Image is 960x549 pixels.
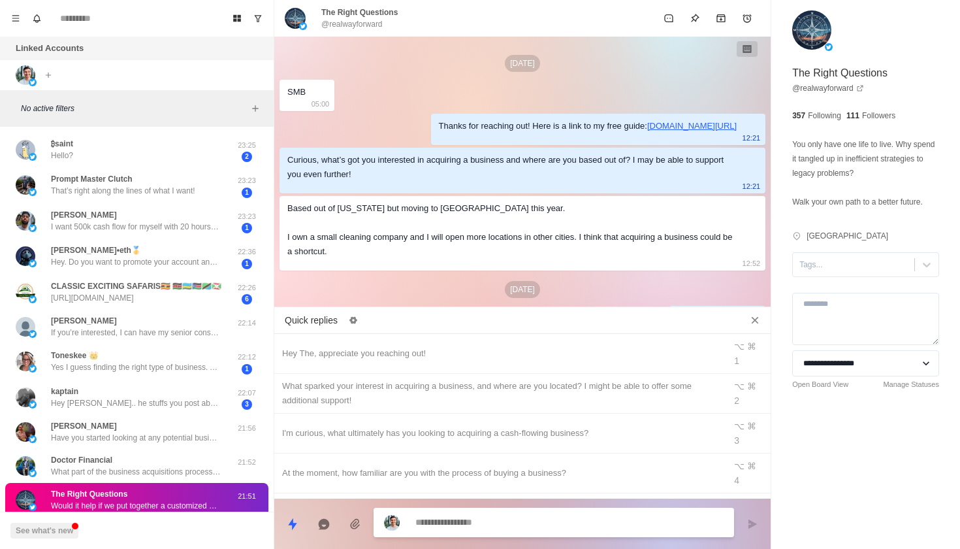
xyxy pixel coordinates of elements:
p: You only have one life to live. Why spend it tangled up in inefficient strategies to legacy probl... [792,137,939,209]
button: Add filters [248,101,263,116]
p: The Right Questions [51,488,127,500]
p: 05:00 [312,97,330,111]
button: See what's new [10,523,78,539]
p: 12:21 [743,131,761,145]
img: picture [29,295,37,303]
p: No active filters [21,103,248,114]
img: picture [16,246,35,266]
a: [DOMAIN_NAME][URL] [647,121,737,131]
button: Edit quick replies [343,310,364,331]
img: picture [16,211,35,231]
span: 6 [242,294,252,305]
div: I'm curious, what ultimately has you looking to acquiring a cash-flowing business? [282,426,717,441]
div: At the moment, how familiar are you with the process of buying a business? [282,466,717,480]
span: 1 [242,259,252,269]
div: ⌥ ⌘ 1 [734,339,763,368]
p: 21:52 [231,457,263,468]
div: Based out of [US_STATE] but moving to [GEOGRAPHIC_DATA] this year. I own a small cleaning company... [287,201,737,259]
div: ⌥ ⌘ 2 [734,379,763,408]
img: picture [299,22,307,30]
button: Add reminder [734,5,760,31]
a: Open Board View [792,379,848,390]
img: picture [285,8,306,29]
p: Linked Accounts [16,42,84,55]
button: Pin [682,5,708,31]
span: 3 [242,399,252,410]
p: That’s right along the lines of what I want! [51,185,195,197]
p: Quick replies [285,314,338,327]
img: picture [29,503,37,511]
img: picture [825,43,833,51]
p: Followers [862,110,895,122]
img: picture [16,65,35,85]
img: picture [29,259,37,267]
img: picture [16,490,35,510]
button: Send message [739,511,765,537]
div: Curious, what’s got you interested in acquiring a business and where are you based out of? I may ... [287,153,737,182]
img: picture [16,422,35,442]
button: Notifications [26,8,47,29]
p: @realwayforward [321,18,383,30]
p: Hey [PERSON_NAME].. he stuffs you post about starting a biz are only for people on the [GEOGRAPHI... [51,397,221,409]
span: 1 [242,223,252,233]
p: Would it help if we put together a customized game plan that clearly outlines how to find, evalua... [51,500,221,512]
span: 1 [242,364,252,374]
img: picture [29,188,37,196]
p: [PERSON_NAME] [51,209,117,221]
button: Add media [342,511,368,537]
p: 23:25 [231,140,263,151]
div: SMB [287,85,306,99]
button: Board View [227,8,248,29]
button: Reply with AI [311,511,337,537]
p: 23:23 [231,175,263,186]
p: [GEOGRAPHIC_DATA] [807,230,888,242]
p: 357 [792,110,805,122]
p: What part of the business acquisitions process do you feel you’ll need the most guidance with rig... [51,466,221,478]
p: kaptain [51,386,78,397]
img: picture [29,435,37,443]
p: I want 500k cash flow for myself with 20 hours of work per week [51,221,221,233]
span: 2 [242,152,252,162]
img: picture [384,515,400,531]
p: The Right Questions [792,65,888,81]
img: picture [29,330,37,338]
img: picture [16,282,35,302]
p: 22:36 [231,246,263,258]
p: [PERSON_NAME] [51,420,117,432]
div: Hey The, appreciate you reaching out! [282,346,717,361]
p: [URL][DOMAIN_NAME] [51,292,134,304]
div: ⌥ ⌘ 4 [734,459,763,488]
p: Hello? [51,150,73,161]
img: picture [792,10,831,50]
p: 22:07 [231,388,263,399]
img: picture [16,388,35,407]
button: Quick replies [280,511,306,537]
button: Mark as unread [656,5,682,31]
button: Archive [708,5,734,31]
button: Show unread conversations [248,8,268,29]
a: @realwayforward [792,82,864,94]
p: CLASSIC EXCITING SAFARIS🇺🇬 🇰🇪🇷🇼🇸🇸🇹🇿🇧🇮 [51,280,221,292]
img: picture [29,365,37,373]
p: 12:21 [743,179,761,193]
p: [PERSON_NAME]•eth🥇 [51,244,141,256]
img: picture [16,317,35,337]
p: If you’re interested, I can have my senior consultant walk you through what everything would look... [51,327,221,339]
p: ₿saint [51,138,73,150]
p: 22:12 [231,352,263,363]
p: 111 [846,110,859,122]
img: picture [16,140,35,159]
button: Close quick replies [744,310,765,331]
img: picture [16,352,35,371]
p: [PERSON_NAME] [51,315,117,327]
img: picture [29,469,37,477]
p: 12:52 [743,256,761,271]
p: Toneskee 👑 [51,350,99,361]
p: [DATE] [505,281,540,298]
img: picture [29,78,37,86]
p: Hey. Do you want to promote your account and increase stable followers ( TG, TikTok, Facebook) an... [51,256,221,268]
button: Menu [5,8,26,29]
img: picture [29,401,37,408]
p: 21:51 [231,491,263,502]
p: 22:26 [231,282,263,293]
